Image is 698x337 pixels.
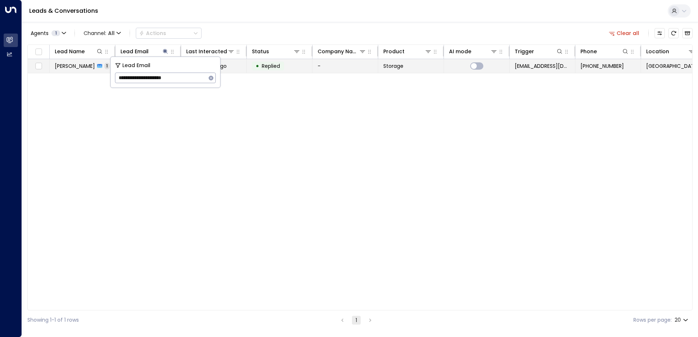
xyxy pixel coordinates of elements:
div: Lead Name [55,47,103,56]
div: • [256,60,259,72]
div: Trigger [515,47,534,56]
div: Showing 1-1 of 1 rows [27,316,79,324]
div: Lead Email [120,47,149,56]
div: Location [646,47,669,56]
span: Channel: [81,28,124,38]
span: 1 [104,63,110,69]
button: page 1 [352,316,361,325]
div: Product [383,47,432,56]
span: Replied [262,62,280,70]
div: Last Interacted [186,47,235,56]
button: Agents1 [27,28,69,38]
div: AI mode [449,47,471,56]
span: +447493822557 [580,62,624,70]
button: Actions [136,28,202,39]
div: Actions [139,30,166,36]
button: Archived Leads [682,28,693,38]
div: Phone [580,47,629,56]
div: Location [646,47,695,56]
td: - [312,59,378,73]
div: Trigger [515,47,563,56]
div: Lead Email [120,47,169,56]
span: Martina Cervenakova [55,62,95,70]
div: Button group with a nested menu [136,28,202,39]
span: 1 [51,30,60,36]
nav: pagination navigation [338,315,375,325]
div: Lead Name [55,47,85,56]
span: Refresh [668,28,679,38]
span: Storage [383,62,403,70]
div: Status [252,47,300,56]
span: Toggle select row [34,62,43,71]
div: Company Name [318,47,359,56]
span: Lead Email [122,61,150,70]
button: Clear all [606,28,643,38]
div: AI mode [449,47,498,56]
div: Status [252,47,269,56]
div: 20 [675,315,690,325]
a: Leads & Conversations [29,7,98,15]
div: Company Name [318,47,366,56]
button: Channel:All [81,28,124,38]
button: Customize [655,28,665,38]
div: Phone [580,47,597,56]
label: Rows per page: [633,316,672,324]
div: Product [383,47,404,56]
span: Agents [31,31,49,36]
div: Last Interacted [186,47,227,56]
span: leads@space-station.co.uk [515,62,570,70]
span: All [108,30,115,36]
span: Toggle select all [34,47,43,57]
